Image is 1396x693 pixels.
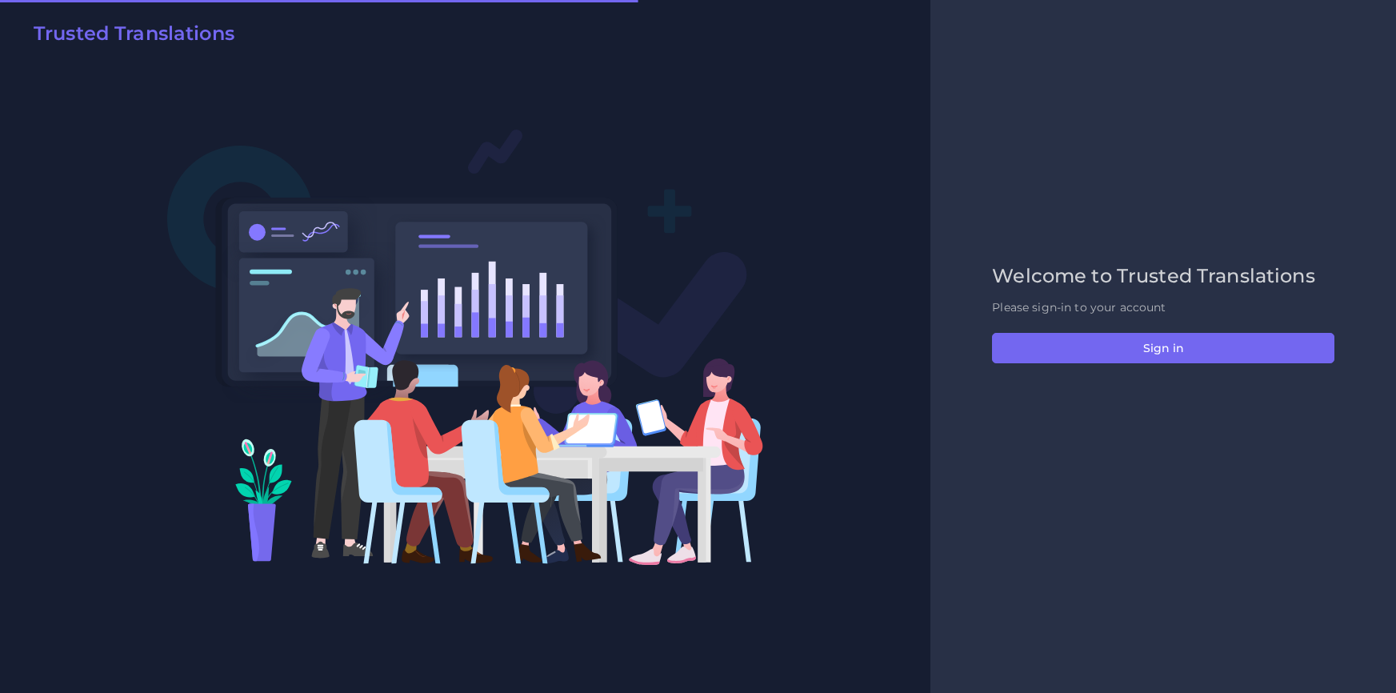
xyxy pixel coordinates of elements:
button: Sign in [992,333,1334,363]
a: Trusted Translations [22,22,234,51]
img: Login V2 [166,128,764,566]
h2: Trusted Translations [34,22,234,46]
p: Please sign-in to your account [992,299,1334,316]
h2: Welcome to Trusted Translations [992,265,1334,288]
